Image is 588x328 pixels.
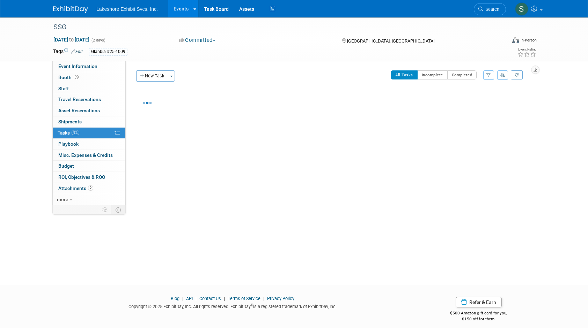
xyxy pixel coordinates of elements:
span: | [194,296,198,301]
sup: ® [251,303,253,307]
a: Travel Reservations [53,94,125,105]
a: Asset Reservations [53,105,125,116]
span: Travel Reservations [58,97,101,102]
div: Event Format [465,36,537,47]
span: ROI, Objectives & ROO [58,174,105,180]
a: ROI, Objectives & ROO [53,172,125,183]
button: All Tasks [391,70,418,79]
a: Tasks9% [53,128,125,138]
a: Search [474,3,506,15]
a: Refer & Earn [456,297,502,307]
a: more [53,194,125,205]
span: Misc. Expenses & Credits [58,152,113,158]
button: Committed [177,37,218,44]
div: Glanbia #25-1009 [89,48,127,55]
a: Shipments [53,116,125,127]
span: Shipments [58,119,82,124]
a: Privacy Policy [267,296,294,301]
img: Stephen Hurn [515,2,528,16]
span: Booth [58,75,80,80]
a: Event Information [53,61,125,72]
span: Staff [58,86,69,91]
td: Toggle Event Tabs [111,205,126,214]
a: Contact Us [199,296,221,301]
span: [GEOGRAPHIC_DATA], [GEOGRAPHIC_DATA] [347,38,434,44]
span: Budget [58,163,74,169]
span: Tasks [58,130,79,136]
span: 2 [88,185,93,191]
img: loading... [143,102,152,104]
a: Misc. Expenses & Credits [53,150,125,161]
span: | [181,296,185,301]
span: | [222,296,227,301]
span: Attachments [58,185,93,191]
span: to [68,37,75,43]
a: Staff [53,83,125,94]
span: Playbook [58,141,79,147]
span: more [57,197,68,202]
td: Tags [53,48,83,56]
span: Asset Reservations [58,108,100,113]
a: Blog [171,296,179,301]
div: $500 Amazon gift card for you, [422,306,535,322]
span: Booth not reserved yet [73,75,80,80]
span: (2 days) [91,38,105,43]
a: Terms of Service [228,296,260,301]
div: Event Rating [517,48,536,51]
button: Incomplete [417,70,448,79]
span: | [262,296,266,301]
span: Lakeshore Exhibit Svcs, Inc. [96,6,158,12]
img: ExhibitDay [53,6,88,13]
td: Personalize Event Tab Strip [99,205,111,214]
a: Edit [71,49,83,54]
a: Attachments2 [53,183,125,194]
span: 9% [72,130,79,135]
a: Booth [53,72,125,83]
img: Format-Inperson.png [512,37,519,43]
button: New Task [136,70,168,82]
a: Playbook [53,139,125,150]
span: Search [483,7,499,12]
a: API [186,296,193,301]
div: $150 off for them. [422,316,535,322]
div: Copyright © 2025 ExhibitDay, Inc. All rights reserved. ExhibitDay is a registered trademark of Ex... [53,302,412,310]
span: Event Information [58,63,97,69]
div: SSG [51,21,495,33]
a: Refresh [511,70,523,79]
div: In-Person [520,38,537,43]
button: Completed [447,70,477,79]
a: Budget [53,161,125,171]
span: [DATE] [DATE] [53,37,90,43]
